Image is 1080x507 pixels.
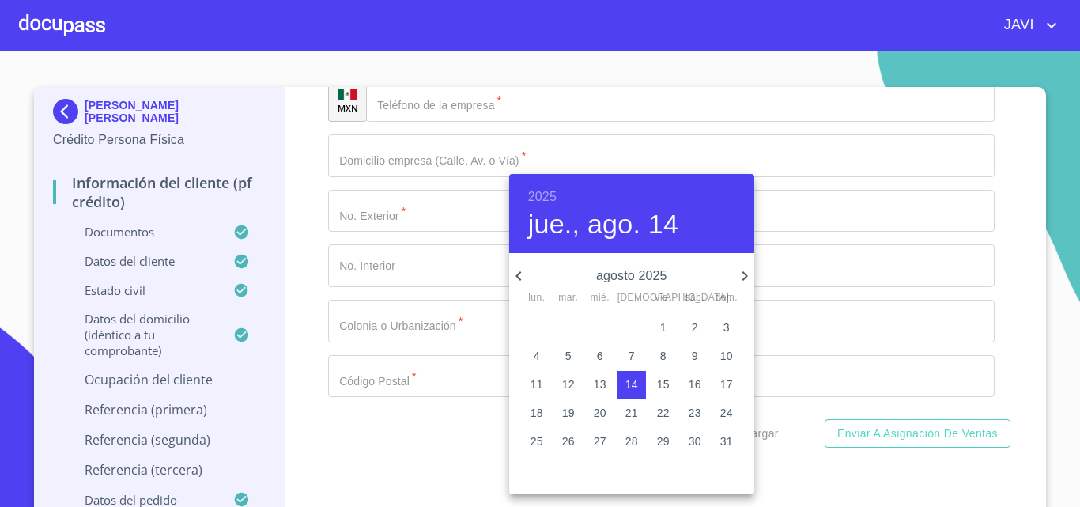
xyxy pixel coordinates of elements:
[562,376,575,392] p: 12
[554,342,583,371] button: 5
[712,371,741,399] button: 17
[712,290,741,306] span: dom.
[554,399,583,428] button: 19
[625,405,638,421] p: 21
[562,433,575,449] p: 26
[720,376,733,392] p: 17
[594,433,606,449] p: 27
[720,405,733,421] p: 24
[720,433,733,449] p: 31
[617,342,646,371] button: 7
[657,405,670,421] p: 22
[597,348,603,364] p: 6
[689,433,701,449] p: 30
[554,290,583,306] span: mar.
[586,428,614,456] button: 27
[554,371,583,399] button: 12
[617,371,646,399] button: 14
[649,371,678,399] button: 15
[692,348,698,364] p: 9
[523,342,551,371] button: 4
[649,428,678,456] button: 29
[689,376,701,392] p: 16
[649,399,678,428] button: 22
[594,405,606,421] p: 20
[681,314,709,342] button: 2
[681,342,709,371] button: 9
[523,428,551,456] button: 25
[554,428,583,456] button: 26
[531,433,543,449] p: 25
[586,399,614,428] button: 20
[629,348,635,364] p: 7
[712,428,741,456] button: 31
[692,320,698,335] p: 2
[586,290,614,306] span: mié.
[681,290,709,306] span: sáb.
[625,433,638,449] p: 28
[723,320,730,335] p: 3
[712,399,741,428] button: 24
[681,371,709,399] button: 16
[534,348,540,364] p: 4
[712,314,741,342] button: 3
[523,399,551,428] button: 18
[523,290,551,306] span: lun.
[528,208,678,241] button: jue., ago. 14
[689,405,701,421] p: 23
[681,399,709,428] button: 23
[531,376,543,392] p: 11
[712,342,741,371] button: 10
[617,290,646,306] span: [DEMOGRAPHIC_DATA].
[586,342,614,371] button: 6
[649,342,678,371] button: 8
[720,348,733,364] p: 10
[625,376,638,392] p: 14
[562,405,575,421] p: 19
[565,348,572,364] p: 5
[681,428,709,456] button: 30
[657,433,670,449] p: 29
[586,371,614,399] button: 13
[660,348,667,364] p: 8
[657,376,670,392] p: 15
[660,320,667,335] p: 1
[649,314,678,342] button: 1
[617,399,646,428] button: 21
[528,186,557,208] button: 2025
[531,405,543,421] p: 18
[528,267,735,286] p: agosto 2025
[649,290,678,306] span: vie.
[617,428,646,456] button: 28
[523,371,551,399] button: 11
[594,376,606,392] p: 13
